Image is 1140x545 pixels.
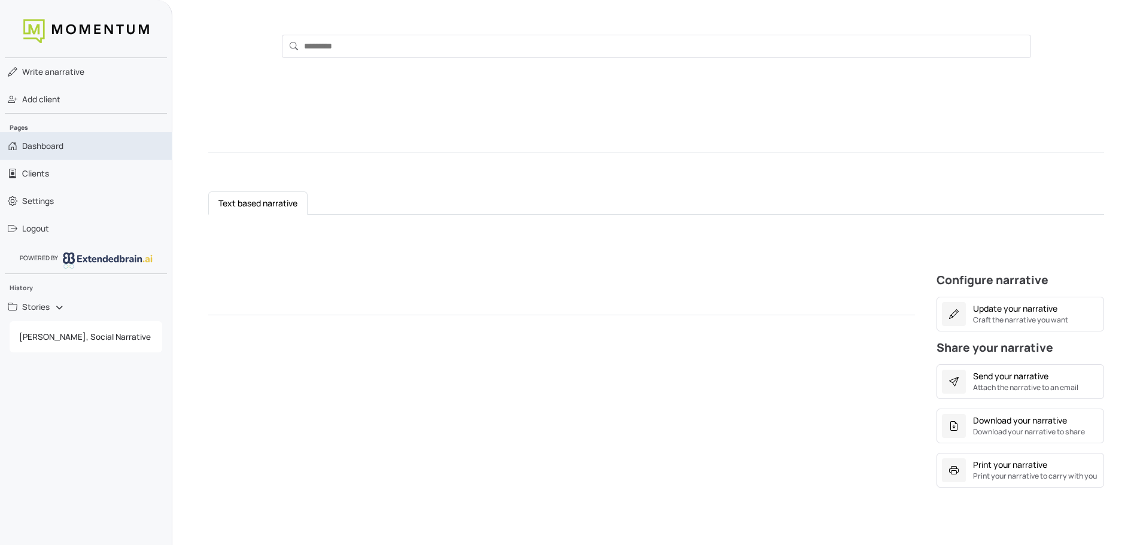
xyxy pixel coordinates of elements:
button: Print your narrativePrint your narrative to carry with you [937,453,1104,488]
button: Update your narrativeCraft the narrative you want [937,297,1104,331]
img: logo [63,252,153,268]
h4: Configure narrative [937,273,1104,292]
div: Send your narrative [973,370,1048,382]
span: Dashboard [22,140,63,152]
h4: Share your narrative [937,341,1104,360]
button: Text based narrative [208,191,308,215]
small: Craft the narrative you want [973,315,1068,325]
span: Clients [22,168,49,179]
a: [PERSON_NAME], Social Narrative [10,326,162,348]
span: Write a [22,66,50,77]
div: Download your narrative [973,414,1067,427]
span: narrative [22,66,84,78]
img: logo [23,19,149,43]
div: Print your narrative [973,458,1047,471]
span: Add client [22,93,60,105]
div: Update your narrative [973,302,1057,315]
button: Download your narrativeDownload your narrative to share [937,409,1104,443]
span: Settings [22,195,54,207]
button: Send your narrativeAttach the narrative to an email [937,364,1104,399]
span: Stories [22,301,50,313]
span: [PERSON_NAME], Social Narrative [14,326,157,348]
small: Attach the narrative to an email [973,382,1078,393]
small: Print your narrative to carry with you [973,471,1097,482]
span: Logout [22,223,49,235]
small: Download your narrative to share [973,427,1085,437]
